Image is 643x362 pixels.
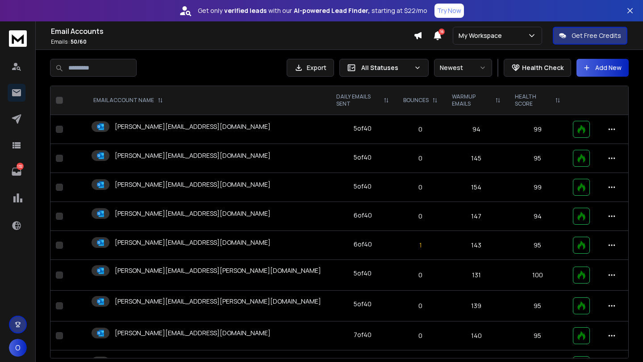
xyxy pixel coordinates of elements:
p: 0 [401,154,439,163]
div: 5 of 40 [354,269,372,278]
td: 140 [445,321,508,350]
p: 1 [401,241,439,250]
td: 154 [445,173,508,202]
div: 5 of 40 [354,182,372,191]
td: 139 [445,291,508,321]
p: Try Now [437,6,461,15]
p: 0 [401,125,439,134]
button: Try Now [434,4,464,18]
td: 145 [445,144,508,173]
button: O [9,339,27,357]
button: Health Check [504,59,571,77]
p: [PERSON_NAME][EMAIL_ADDRESS][DOMAIN_NAME] [115,209,271,218]
h1: Email Accounts [51,26,413,37]
div: EMAIL ACCOUNT NAME [93,97,163,104]
p: 0 [401,301,439,310]
p: Get Free Credits [572,31,621,40]
td: 99 [508,115,568,144]
img: logo [9,30,27,47]
td: 95 [508,321,568,350]
span: 16 [438,29,445,35]
button: Export [287,59,334,77]
td: 94 [508,202,568,231]
p: My Workspace [459,31,505,40]
p: Health Check [522,63,564,72]
div: 7 of 40 [354,330,372,339]
p: [PERSON_NAME][EMAIL_ADDRESS][PERSON_NAME][DOMAIN_NAME] [115,297,321,306]
div: 6 of 40 [354,211,372,220]
button: Newest [434,59,492,77]
div: 5 of 40 [354,124,372,133]
td: 100 [508,260,568,291]
p: BOUNCES [403,97,429,104]
p: HEALTH SCORE [515,93,551,107]
p: 132 [17,163,24,170]
p: 0 [401,331,439,340]
p: [PERSON_NAME][EMAIL_ADDRESS][PERSON_NAME][DOMAIN_NAME] [115,266,321,275]
p: Emails : [51,38,413,45]
div: 6 of 40 [354,240,372,249]
p: All Statuses [361,63,410,72]
p: [PERSON_NAME][EMAIL_ADDRESS][DOMAIN_NAME] [115,329,271,337]
button: Get Free Credits [553,27,627,45]
strong: verified leads [224,6,267,15]
a: 132 [8,163,25,181]
td: 147 [445,202,508,231]
p: [PERSON_NAME][EMAIL_ADDRESS][DOMAIN_NAME] [115,122,271,131]
td: 99 [508,173,568,202]
p: WARMUP EMAILS [452,93,492,107]
div: 5 of 40 [354,300,372,309]
p: Get only with our starting at $22/mo [198,6,427,15]
td: 131 [445,260,508,291]
td: 95 [508,144,568,173]
p: 0 [401,271,439,280]
p: DAILY EMAILS SENT [336,93,380,107]
div: 5 of 40 [354,153,372,162]
p: [PERSON_NAME][EMAIL_ADDRESS][DOMAIN_NAME] [115,151,271,160]
span: 50 / 60 [71,38,87,45]
p: 0 [401,212,439,221]
p: 0 [401,183,439,192]
strong: AI-powered Lead Finder, [294,6,370,15]
td: 95 [508,291,568,321]
p: [PERSON_NAME][EMAIL_ADDRESS][DOMAIN_NAME] [115,180,271,189]
p: [PERSON_NAME][EMAIL_ADDRESS][DOMAIN_NAME] [115,238,271,247]
button: Add New [576,59,629,77]
td: 94 [445,115,508,144]
td: 143 [445,231,508,260]
td: 95 [508,231,568,260]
